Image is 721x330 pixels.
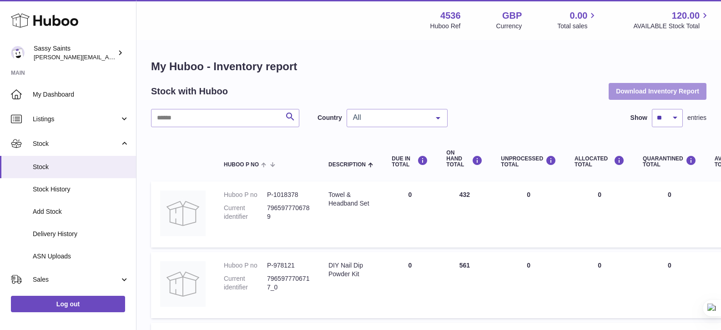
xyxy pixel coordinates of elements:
[33,230,129,238] span: Delivery History
[160,261,206,307] img: product image
[33,90,129,99] span: My Dashboard
[33,185,129,194] span: Stock History
[668,191,671,198] span: 0
[224,162,259,168] span: Huboo P no
[34,44,116,62] div: Sassy Saints
[318,113,342,122] label: Country
[502,10,522,22] strong: GBP
[430,22,461,31] div: Huboo Ref
[609,83,706,99] button: Download Inventory Report
[33,163,129,171] span: Stock
[224,261,267,270] dt: Huboo P no
[687,113,706,122] span: entries
[351,113,429,122] span: All
[501,155,556,168] div: UNPROCESSED Total
[160,191,206,236] img: product image
[33,115,120,124] span: Listings
[668,262,671,269] span: 0
[392,155,428,168] div: DUE IN TOTAL
[440,10,461,22] strong: 4536
[33,139,120,148] span: Stock
[151,85,228,98] h2: Stock with Huboo
[492,181,565,247] td: 0
[224,204,267,221] dt: Current identifier
[575,155,625,168] div: ALLOCATED Total
[328,162,366,168] span: Description
[151,59,706,74] h1: My Huboo - Inventory report
[446,150,483,168] div: ON HAND Total
[570,10,588,22] span: 0.00
[267,274,310,292] dd: 7965977706717_0
[492,252,565,318] td: 0
[437,252,492,318] td: 561
[11,296,125,312] a: Log out
[224,274,267,292] dt: Current identifier
[224,191,267,199] dt: Huboo P no
[557,10,598,31] a: 0.00 Total sales
[34,53,182,61] span: [PERSON_NAME][EMAIL_ADDRESS][DOMAIN_NAME]
[267,261,310,270] dd: P-978121
[11,46,25,60] img: ramey@sassysaints.com
[643,155,696,168] div: QUARANTINED Total
[383,181,437,247] td: 0
[557,22,598,31] span: Total sales
[437,181,492,247] td: 432
[672,10,700,22] span: 120.00
[383,252,437,318] td: 0
[267,191,310,199] dd: P-1018378
[496,22,522,31] div: Currency
[267,204,310,221] dd: 7965977706789
[633,22,710,31] span: AVAILABLE Stock Total
[33,252,129,261] span: ASN Uploads
[328,191,373,208] div: Towel & Headband Set
[633,10,710,31] a: 120.00 AVAILABLE Stock Total
[565,252,634,318] td: 0
[328,261,373,278] div: DIY Nail Dip Powder Kit
[630,113,647,122] label: Show
[33,275,120,284] span: Sales
[565,181,634,247] td: 0
[33,207,129,216] span: Add Stock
